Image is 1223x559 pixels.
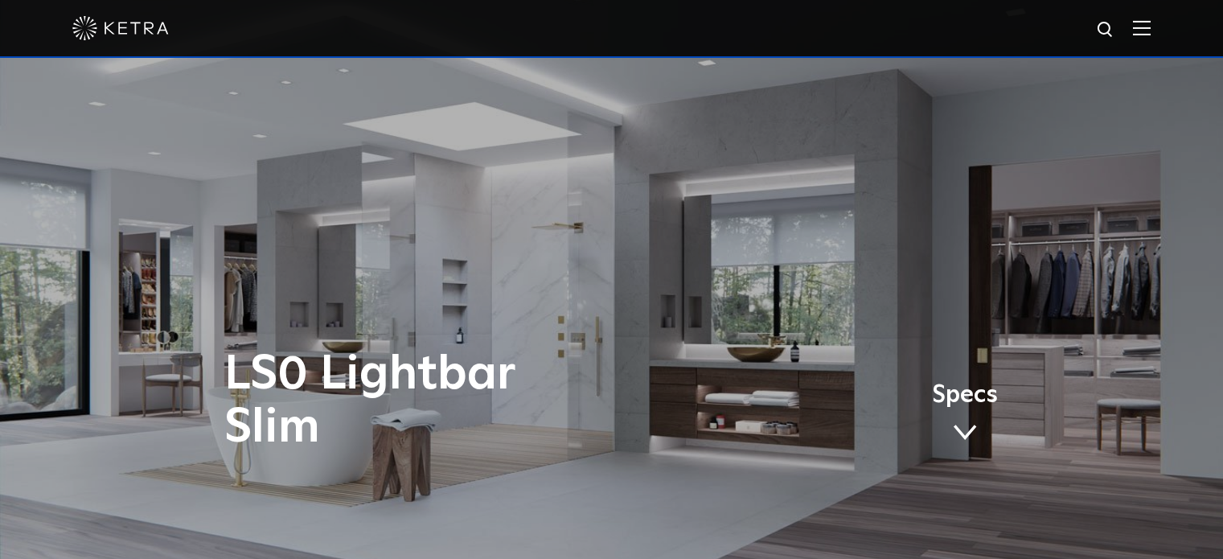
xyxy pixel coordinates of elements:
[932,384,998,446] a: Specs
[1133,20,1151,35] img: Hamburger%20Nav.svg
[72,16,169,40] img: ketra-logo-2019-white
[1096,20,1116,40] img: search icon
[224,348,679,454] h1: LS0 Lightbar Slim
[932,384,998,407] span: Specs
